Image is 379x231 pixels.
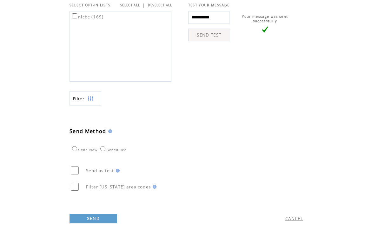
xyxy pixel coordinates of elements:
[70,214,117,223] a: SEND
[262,26,268,33] img: vLarge.png
[151,185,156,189] img: help.gif
[71,14,104,20] label: nlcbc (169)
[73,96,84,101] span: Show filters
[148,3,172,7] a: DESELECT ALL
[72,146,77,151] input: Send Now
[70,91,101,105] a: Filter
[72,13,77,18] input: nlcbc (169)
[86,184,151,190] span: Filter [US_STATE] area codes
[86,168,114,173] span: Send as test
[100,146,105,151] input: Scheduled
[120,3,140,7] a: SELECT ALL
[143,2,145,8] span: |
[285,216,303,221] a: CANCEL
[242,14,288,23] span: Your message was sent successfully
[99,148,127,152] label: Scheduled
[70,3,110,7] span: SELECT OPT-IN LISTS
[188,29,230,41] a: SEND TEST
[106,129,112,133] img: help.gif
[70,148,97,152] label: Send Now
[114,169,120,173] img: help.gif
[188,3,230,7] span: TEST YOUR MESSAGE
[70,128,106,135] span: Send Method
[88,92,93,106] img: filters.png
